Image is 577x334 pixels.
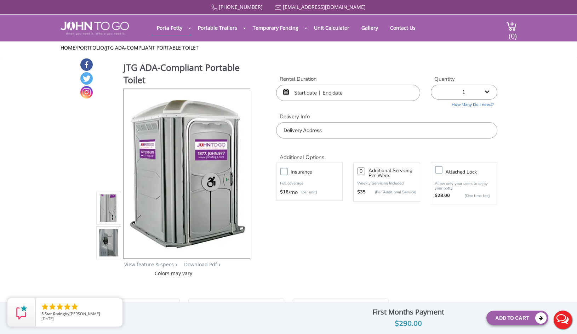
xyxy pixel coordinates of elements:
span: 5 [41,311,44,316]
input: Delivery Address [276,122,497,138]
a: Download Pdf [184,261,217,268]
label: Delivery Info [276,113,497,120]
img: Call [211,5,217,11]
h1: JTG ADA-Compliant Portable Toilet [124,61,251,88]
a: [PHONE_NUMBER] [219,4,263,10]
img: right arrow icon [175,263,177,266]
div: First Months Payment [336,306,481,318]
a: Facebook [80,58,93,71]
div: $290.00 [336,318,481,329]
a: JTG ADA-Compliant Portable Toilet [106,44,199,51]
input: Start date | End date [276,85,420,101]
strong: $35 [357,189,366,196]
span: [PERSON_NAME] [69,311,100,316]
label: Rental Duration [276,75,420,83]
p: Allow only your users to enjoy your potty. [435,181,493,191]
a: Home [61,44,75,51]
img: chevron.png [218,263,221,266]
a: Twitter [80,72,93,85]
strong: $28.00 [435,192,450,199]
label: Quantity [431,75,497,83]
img: Review Rating [15,305,29,319]
button: Live Chat [549,306,577,334]
a: Portfolio [77,44,104,51]
li:  [63,302,72,311]
ul: / / [61,44,517,51]
p: {One time fee} [453,192,490,199]
li:  [48,302,57,311]
input: 0 [357,167,365,175]
button: Add To Cart [486,311,548,325]
a: Contact Us [385,21,421,35]
span: by [41,312,117,317]
span: (0) [508,26,517,41]
img: Product [99,161,118,328]
li:  [56,302,64,311]
li:  [70,302,79,311]
div: /mo [280,189,339,196]
p: (per unit) [298,189,317,196]
a: How Many Do I need? [431,100,497,108]
img: JOHN to go [61,22,129,35]
a: Temporary Fencing [247,21,304,35]
img: Product [129,89,245,256]
a: Gallery [356,21,383,35]
a: Porta Potty [152,21,188,35]
h2: Additional Options [276,146,497,161]
a: [EMAIL_ADDRESS][DOMAIN_NAME] [283,4,366,10]
h3: Attached lock [445,168,501,176]
a: Instagram [80,86,93,98]
span: [DATE] [41,316,54,321]
a: View feature & specs [124,261,174,268]
img: Product [99,126,118,293]
h3: Insurance [291,168,346,176]
li:  [41,302,49,311]
img: Mail [275,5,281,10]
div: Colors may vary [96,270,251,277]
p: (Per Additional Service) [366,189,416,195]
h3: Additional Servicing Per Week [369,168,416,178]
p: Full coverage [280,180,339,187]
strong: $16 [280,189,288,196]
a: Portable Trailers [193,21,242,35]
img: cart a [506,22,517,31]
span: Star Rating [45,311,65,316]
p: Weekly Servicing Included [357,181,416,186]
a: Unit Calculator [309,21,355,35]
